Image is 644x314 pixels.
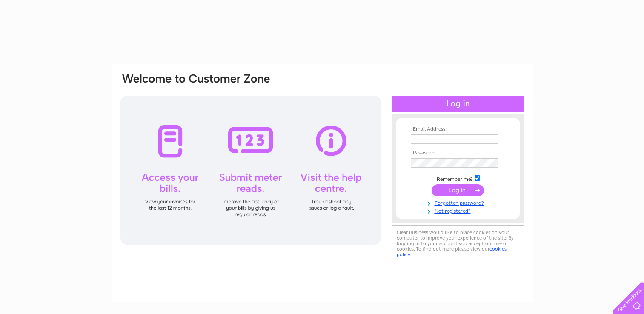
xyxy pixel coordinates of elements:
td: Remember me? [409,174,507,183]
a: Forgotten password? [411,198,507,206]
input: Submit [432,184,484,196]
th: Email Address: [409,126,507,132]
a: cookies policy [397,246,507,257]
a: Not registered? [411,206,507,214]
div: Clear Business would like to place cookies on your computer to improve your experience of the sit... [392,225,524,262]
th: Password: [409,150,507,156]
